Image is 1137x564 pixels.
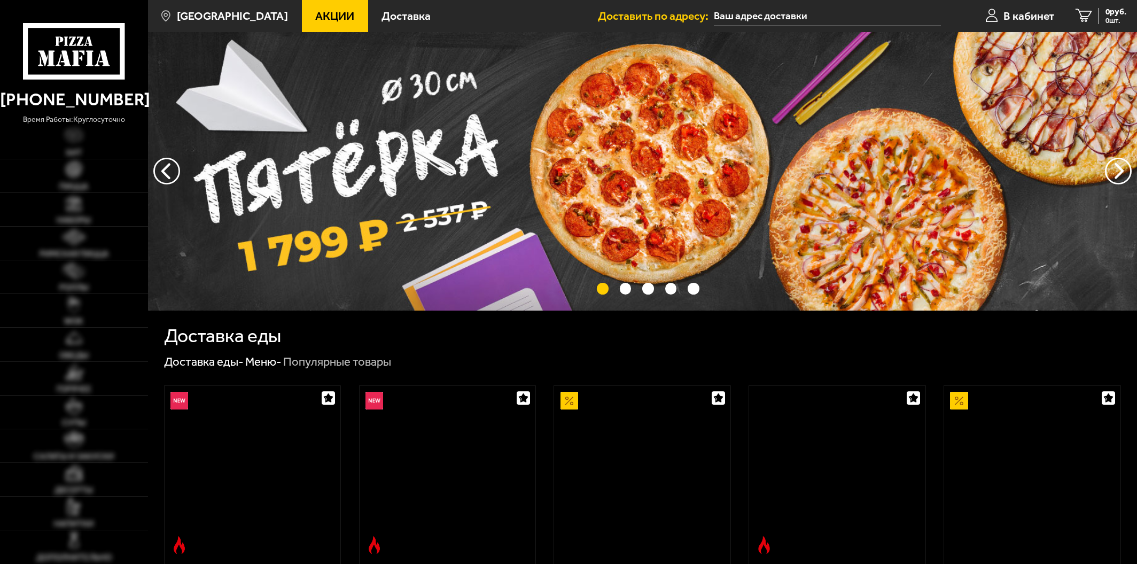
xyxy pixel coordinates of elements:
span: Пицца [59,182,88,191]
a: АкционныйПепперони 25 см (толстое с сыром) [944,386,1120,560]
span: В кабинет [1003,10,1054,21]
span: Доставить по адресу: [598,10,714,21]
button: точки переключения [688,283,699,294]
span: Акции [315,10,354,21]
button: точки переключения [642,283,653,294]
span: Салаты и закуски [34,452,114,461]
span: Хит [66,149,82,157]
span: Супы [62,419,86,427]
span: Горячее [57,385,91,393]
span: [GEOGRAPHIC_DATA] [177,10,288,21]
span: Напитки [54,520,94,528]
img: Акционный [560,392,578,410]
span: 0 руб. [1105,8,1126,17]
input: Ваш адрес доставки [714,6,941,26]
a: АкционныйАль-Шам 25 см (тонкое тесто) [554,386,730,560]
span: Десерты [54,486,93,495]
a: НовинкаОстрое блюдоРимская с креветками [165,386,341,560]
img: Новинка [170,392,188,410]
button: предыдущий [1105,158,1132,184]
button: следующий [153,158,180,184]
a: НовинкаОстрое блюдоРимская с мясным ассорти [360,386,536,560]
div: Популярные товары [283,354,391,370]
button: точки переключения [597,283,608,294]
a: Острое блюдоБиф чили 25 см (толстое с сыром) [749,386,925,560]
span: WOK [64,317,83,326]
img: Острое блюдо [755,536,773,554]
span: Роллы [59,283,89,292]
a: Меню- [245,354,282,369]
img: Острое блюдо [170,536,188,554]
span: Доставка [381,10,431,21]
span: Дополнительно [36,553,112,562]
button: точки переключения [665,283,676,294]
img: Акционный [950,392,968,410]
img: Новинка [365,392,383,410]
a: Доставка еды- [164,354,244,369]
span: 0 шт. [1105,17,1126,24]
span: Римская пицца [40,250,108,258]
img: Острое блюдо [365,536,383,554]
h1: Доставка еды [164,327,281,345]
span: Наборы [57,216,91,225]
span: Обеды [59,351,89,360]
button: точки переключения [620,283,631,294]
